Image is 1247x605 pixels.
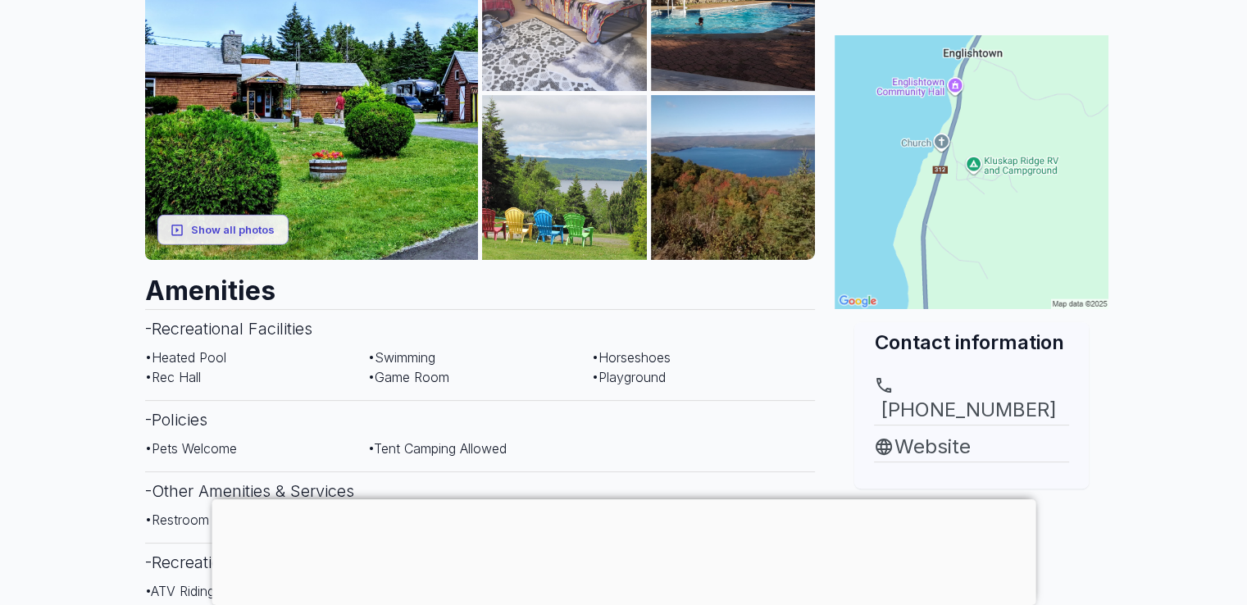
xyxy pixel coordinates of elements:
[592,369,666,385] span: • Playground
[651,95,816,260] img: AAcXr8pZW1fvcdyiXO_PA0UaIYJNFtO9sNwt7Cb-9kKq97BZBK2zcDK7jSpbftsE3RlwYOU3PBHg8hDRDZc38bMYlCXeVfFnP...
[592,349,671,366] span: • Horseshoes
[145,440,237,457] span: • Pets Welcome
[145,583,215,599] span: • ATV Riding
[145,309,816,348] h3: - Recreational Facilities
[368,440,507,457] span: • Tent Camping Allowed
[368,349,435,366] span: • Swimming
[874,375,1069,425] a: [PHONE_NUMBER]
[145,369,201,385] span: • Rec Hall
[145,260,816,309] h2: Amenities
[145,471,816,510] h3: - Other Amenities & Services
[145,349,226,366] span: • Heated Pool
[157,215,289,245] button: Show all photos
[145,543,816,581] h3: - Recreation Nearby (within 10 miles)
[874,329,1069,356] h2: Contact information
[874,432,1069,462] a: Website
[145,400,816,439] h3: - Policies
[368,369,449,385] span: • Game Room
[145,512,293,528] span: • Restroom and Showers
[835,35,1108,309] img: Map for Kluskap Ridge RV & Campground
[482,95,647,260] img: AAcXr8oTqgS6WzUg-8ctzONpUDRALgAF5ANwLQQV-StQCYcjGW11k-SvjED-6nJA2Zhrec_0QM5PUwqFBclgcAsP6Zvl_iXXz...
[212,499,1035,601] iframe: Advertisement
